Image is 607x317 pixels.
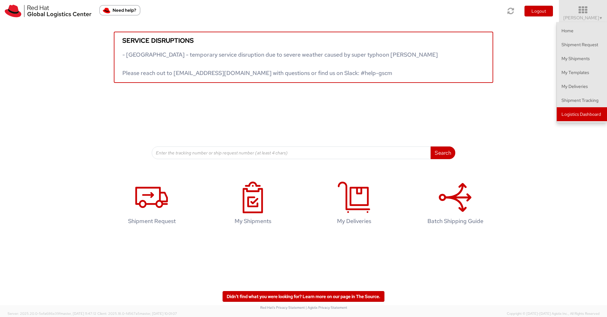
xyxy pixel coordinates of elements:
span: master, [DATE] 11:47:12 [60,311,96,316]
a: Service disruptions - [GEOGRAPHIC_DATA] - temporary service disruption due to severe weather caus... [114,32,493,83]
span: master, [DATE] 10:01:07 [140,311,177,316]
button: Logout [524,6,553,16]
a: Red Hat's Privacy Statement [260,305,305,310]
h5: Service disruptions [122,37,485,44]
input: Enter the tracking number or ship request number (at least 4 chars) [152,146,431,159]
img: rh-logistics-00dfa346123c4ec078e1.svg [5,5,91,17]
span: Copyright © [DATE]-[DATE] Agistix Inc., All Rights Reserved [507,311,599,316]
a: Batch Shipping Guide [408,175,503,234]
button: Search [431,146,455,159]
a: My Templates [557,65,607,79]
a: Shipment Tracking [557,93,607,107]
button: Need help? [99,5,140,16]
span: Client: 2025.18.0-fd567a5 [97,311,177,316]
span: ▼ [599,16,603,21]
h4: My Deliveries [313,218,395,224]
h4: My Shipments [212,218,294,224]
h4: Shipment Request [111,218,193,224]
a: Home [557,24,607,38]
a: Didn't find what you were looking for? Learn more on our page in The Source. [223,291,384,302]
a: My Shipments [205,175,300,234]
h4: Batch Shipping Guide [414,218,496,224]
a: My Deliveries [557,79,607,93]
span: [PERSON_NAME] [563,15,603,21]
span: - [GEOGRAPHIC_DATA] - temporary service disruption due to severe weather caused by super typhoon ... [122,51,438,77]
a: My Deliveries [307,175,402,234]
a: My Shipments [557,52,607,65]
span: Server: 2025.20.0-5efa686e39f [8,311,96,316]
a: Logistics Dashboard [557,107,607,121]
a: | Agistix Privacy Statement [306,305,347,310]
a: Shipment Request [104,175,199,234]
a: Shipment Request [557,38,607,52]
